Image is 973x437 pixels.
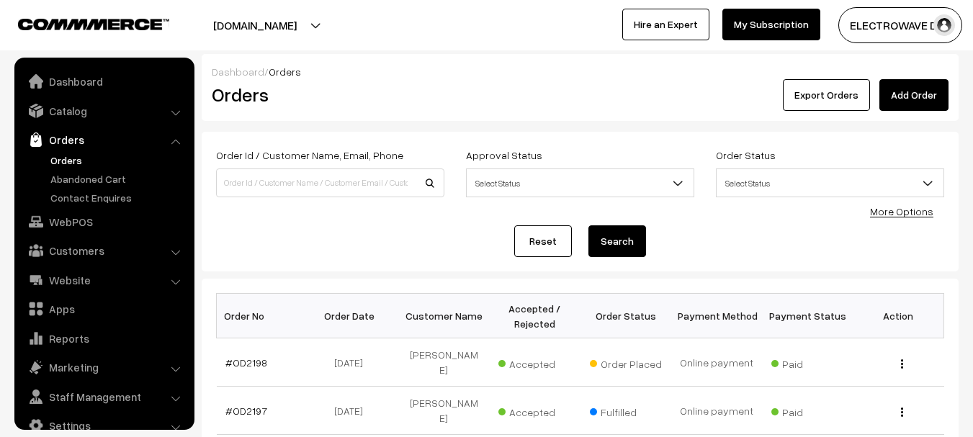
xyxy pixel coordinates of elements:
[590,401,662,420] span: Fulfilled
[212,66,264,78] a: Dashboard
[838,7,962,43] button: ELECTROWAVE DE…
[398,387,489,435] td: [PERSON_NAME]
[722,9,820,40] a: My Subscription
[18,127,189,153] a: Orders
[762,294,853,338] th: Payment Status
[18,384,189,410] a: Staff Management
[716,168,944,197] span: Select Status
[580,294,671,338] th: Order Status
[225,405,267,417] a: #OD2197
[163,7,347,43] button: [DOMAIN_NAME]
[489,294,580,338] th: Accepted / Rejected
[671,387,762,435] td: Online payment
[18,14,144,32] a: COMMMERCE
[783,79,870,111] button: Export Orders
[308,338,398,387] td: [DATE]
[18,354,189,380] a: Marketing
[901,407,903,417] img: Menu
[498,353,570,371] span: Accepted
[466,168,694,197] span: Select Status
[717,171,943,196] span: Select Status
[588,225,646,257] button: Search
[18,325,189,351] a: Reports
[853,294,943,338] th: Action
[269,66,301,78] span: Orders
[933,14,955,36] img: user
[671,294,762,338] th: Payment Method
[217,294,308,338] th: Order No
[466,148,542,163] label: Approval Status
[498,401,570,420] span: Accepted
[398,338,489,387] td: [PERSON_NAME]
[225,356,267,369] a: #OD2198
[879,79,949,111] a: Add Order
[308,294,398,338] th: Order Date
[47,153,189,168] a: Orders
[716,148,776,163] label: Order Status
[212,64,949,79] div: /
[212,84,443,106] h2: Orders
[216,148,403,163] label: Order Id / Customer Name, Email, Phone
[18,19,169,30] img: COMMMERCE
[622,9,709,40] a: Hire an Expert
[18,68,189,94] a: Dashboard
[671,338,762,387] td: Online payment
[590,353,662,371] span: Order Placed
[901,359,903,369] img: Menu
[771,401,843,420] span: Paid
[771,353,843,371] span: Paid
[18,98,189,124] a: Catalog
[47,171,189,186] a: Abandoned Cart
[216,168,444,197] input: Order Id / Customer Name / Customer Email / Customer Phone
[18,238,189,263] a: Customers
[47,190,189,205] a: Contact Enquires
[514,225,572,257] a: Reset
[18,296,189,322] a: Apps
[18,267,189,293] a: Website
[870,205,933,217] a: More Options
[398,294,489,338] th: Customer Name
[18,209,189,235] a: WebPOS
[308,387,398,435] td: [DATE]
[467,171,694,196] span: Select Status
